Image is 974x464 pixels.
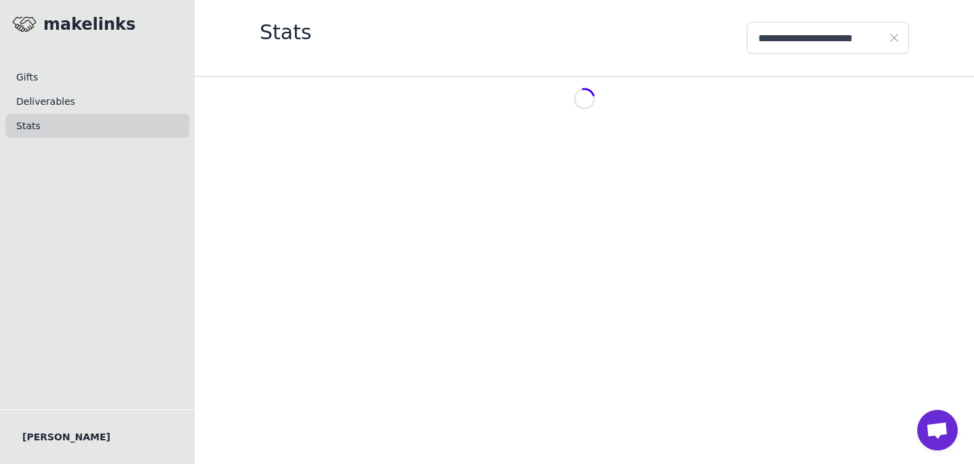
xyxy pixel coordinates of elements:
a: makelinksmakelinks [11,11,136,38]
a: Stats [5,114,189,138]
div: Stats [260,22,736,54]
a: Deliverables [5,89,189,114]
button: [PERSON_NAME] [11,421,122,453]
div: Open chat [917,410,958,450]
a: Gifts [5,65,189,89]
img: makelinks [11,11,38,38]
h1: makelinks [43,14,136,35]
